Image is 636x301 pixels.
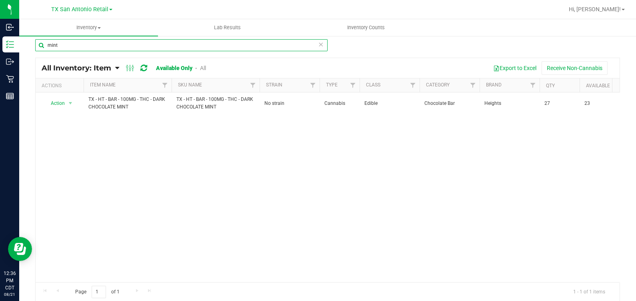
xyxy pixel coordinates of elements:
[6,92,14,100] inline-svg: Reports
[544,100,575,107] span: 27
[584,100,615,107] span: 23
[42,64,115,72] a: All Inventory: Item
[8,237,32,261] iframe: Resource center
[51,6,108,13] span: TX San Antonio Retail
[90,82,116,88] a: Item Name
[19,24,158,31] span: Inventory
[158,78,172,92] a: Filter
[35,39,328,51] input: Search Item Name, Retail Display Name, SKU, Part Number...
[42,83,80,88] div: Actions
[200,65,206,71] a: All
[6,75,14,83] inline-svg: Retail
[264,100,315,107] span: No strain
[466,78,480,92] a: Filter
[366,82,380,88] a: Class
[266,82,282,88] a: Strain
[488,61,542,75] button: Export to Excel
[426,82,450,88] a: Category
[542,61,608,75] button: Receive Non-Cannabis
[586,83,610,88] a: Available
[68,286,126,298] span: Page of 1
[318,39,324,50] span: Clear
[546,83,555,88] a: Qty
[484,100,535,107] span: Heights
[4,270,16,291] p: 12:36 PM CDT
[88,96,167,111] span: TX - HT - BAR - 100MG - THC - DARK CHOCOLATE MINT
[246,78,260,92] a: Filter
[203,24,252,31] span: Lab Results
[44,98,65,109] span: Action
[569,6,621,12] span: Hi, [PERSON_NAME]!
[6,40,14,48] inline-svg: Inventory
[297,19,436,36] a: Inventory Counts
[364,100,415,107] span: Edible
[158,19,297,36] a: Lab Results
[92,286,106,298] input: 1
[156,65,192,71] a: Available Only
[178,82,202,88] a: SKU Name
[42,64,111,72] span: All Inventory: Item
[19,19,158,36] a: Inventory
[346,78,360,92] a: Filter
[4,291,16,297] p: 08/21
[424,100,475,107] span: Chocolate Bar
[326,82,338,88] a: Type
[336,24,396,31] span: Inventory Counts
[6,23,14,31] inline-svg: Inbound
[526,78,540,92] a: Filter
[406,78,420,92] a: Filter
[6,58,14,66] inline-svg: Outbound
[324,100,355,107] span: Cannabis
[66,98,76,109] span: select
[567,286,612,298] span: 1 - 1 of 1 items
[176,96,255,111] span: TX - HT - BAR - 100MG - THC - DARK CHOCOLATE MINT
[486,82,502,88] a: Brand
[306,78,320,92] a: Filter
